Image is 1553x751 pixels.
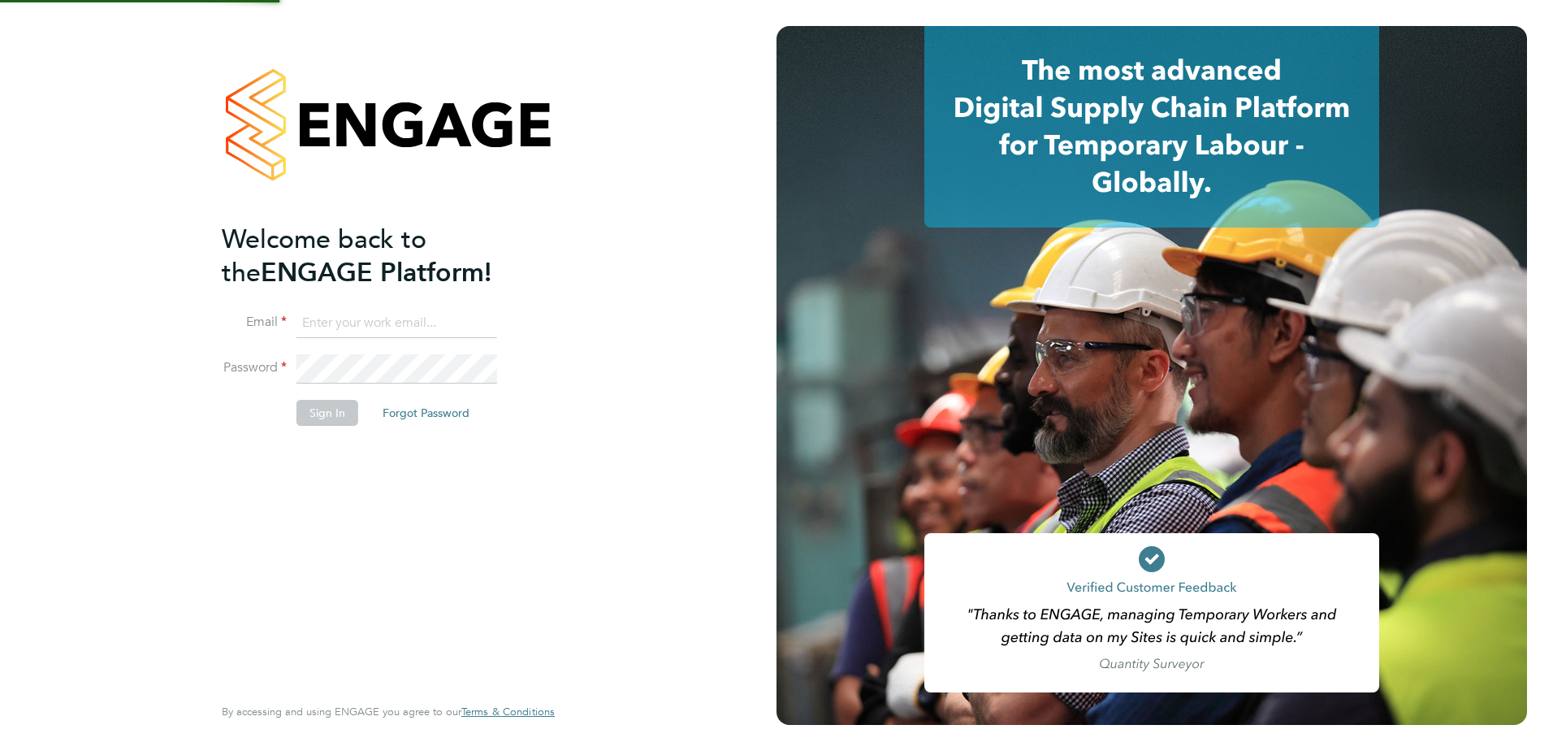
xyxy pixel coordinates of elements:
h2: ENGAGE Platform! [222,223,539,289]
span: Terms & Conditions [461,705,555,718]
input: Enter your work email... [296,309,497,338]
label: Email [222,314,287,331]
a: Terms & Conditions [461,705,555,718]
button: Sign In [296,400,358,426]
span: By accessing and using ENGAGE you agree to our [222,705,555,718]
button: Forgot Password [370,400,482,426]
span: Welcome back to the [222,224,426,289]
label: Password [222,359,287,376]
